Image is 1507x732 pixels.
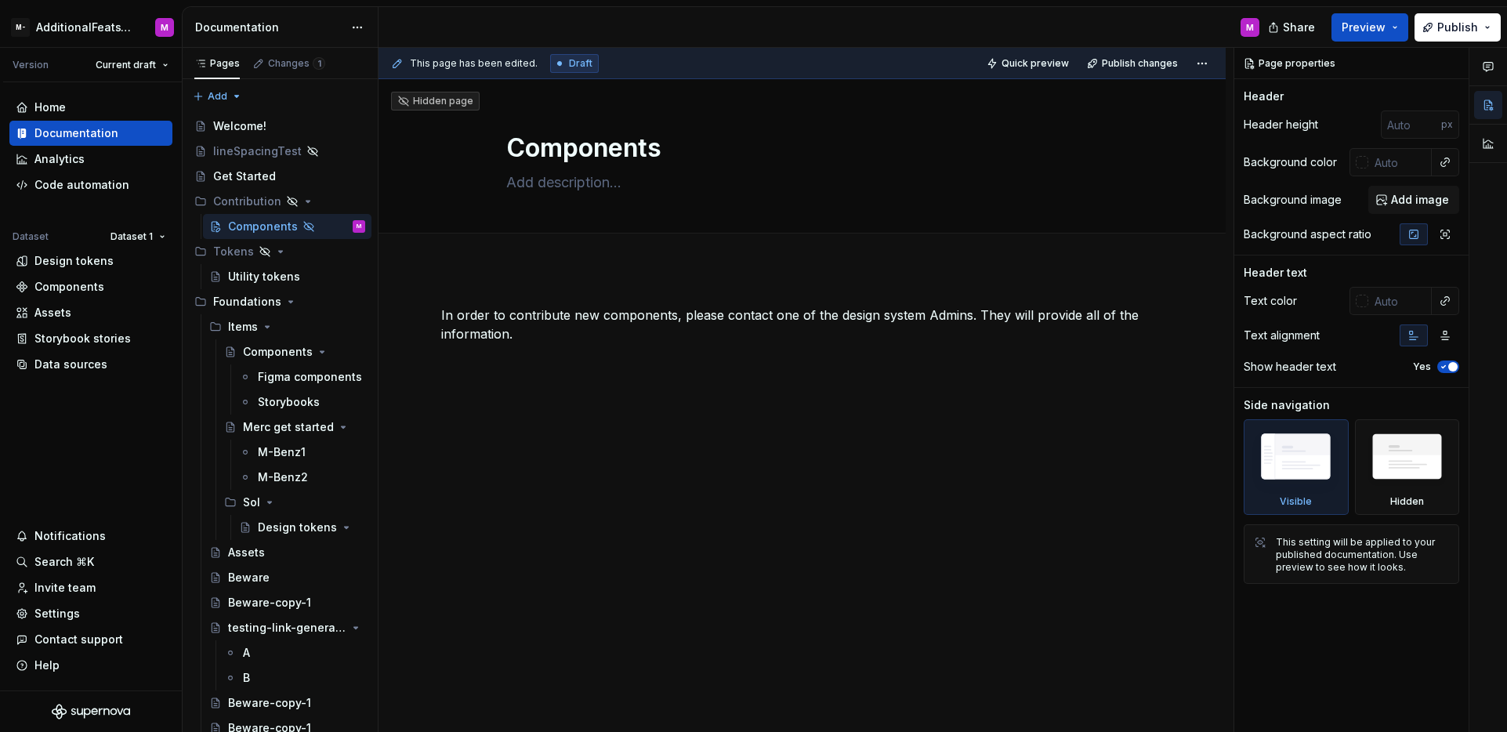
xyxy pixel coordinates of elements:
div: AdditionalFeatsTest [36,20,136,35]
a: testing-link-generation [203,615,371,640]
div: Background image [1244,192,1342,208]
div: Header height [1244,117,1318,132]
div: Sol [218,490,371,515]
span: Quick preview [1002,57,1069,70]
div: Components [243,344,313,360]
div: Foundations [213,294,281,310]
a: Code automation [9,172,172,197]
div: M-Benz2 [258,469,308,485]
div: Side navigation [1244,397,1330,413]
div: lineSpacingTest [213,143,302,159]
div: Header text [1244,265,1307,281]
a: Merc get started [218,415,371,440]
div: Get Started [213,169,276,184]
div: Hidden [1355,419,1460,515]
a: Welcome! [188,114,371,139]
span: Current draft [96,59,156,71]
div: Analytics [34,151,85,167]
a: ComponentsM [203,214,371,239]
div: Invite team [34,580,96,596]
div: Visible [1280,495,1312,508]
div: Code automation [34,177,129,193]
div: Text alignment [1244,328,1320,343]
div: Show header text [1244,359,1336,375]
a: lineSpacingTest [188,139,371,164]
a: Beware-copy-1 [203,590,371,615]
div: Storybook stories [34,331,131,346]
button: Current draft [89,54,176,76]
button: Dataset 1 [103,226,172,248]
button: Publish [1415,13,1501,42]
div: Hidden [1390,495,1424,508]
a: Storybook stories [9,326,172,351]
div: Sol [243,495,260,510]
div: Components [228,219,298,234]
div: Assets [228,545,265,560]
div: Utility tokens [228,269,300,284]
div: testing-link-generation [228,620,346,636]
div: Help [34,658,60,673]
div: Foundations [188,289,371,314]
a: Figma components [233,364,371,390]
a: B [218,665,371,690]
button: Contact support [9,627,172,652]
div: Design tokens [34,253,114,269]
div: M- [11,18,30,37]
span: Add [208,90,227,103]
button: M-AdditionalFeatsTestM [3,10,179,44]
a: Components [9,274,172,299]
div: M [161,21,168,34]
a: Documentation [9,121,172,146]
div: Components [34,279,104,295]
a: M-Benz2 [233,465,371,490]
svg: Supernova Logo [52,704,130,719]
div: Contribution [188,189,371,214]
div: Beware [228,570,270,585]
div: Text color [1244,293,1297,309]
label: Yes [1413,361,1431,373]
span: Share [1283,20,1315,35]
div: Design tokens [233,515,371,540]
button: Add image [1368,186,1459,214]
span: Publish [1437,20,1478,35]
div: Background color [1244,154,1337,170]
div: Assets [34,305,71,321]
textarea: Components [503,129,1096,167]
a: Analytics [9,147,172,172]
div: Dataset [13,230,49,243]
div: Changes [268,57,325,70]
a: A [218,640,371,665]
div: Tokens [213,244,254,259]
div: Contact support [34,632,123,647]
div: Pages [194,57,240,70]
p: In order to contribute new components, please contact one of the design system Admins. They will ... [441,306,1163,343]
div: M [1246,21,1254,34]
span: Preview [1342,20,1386,35]
div: Hidden page [397,95,473,107]
div: Data sources [34,357,107,372]
div: Items [228,319,258,335]
a: Design tokens [9,248,172,274]
a: Assets [203,540,371,565]
div: Storybooks [258,394,320,410]
div: Merc get started [243,419,334,435]
div: This setting will be applied to your published documentation. Use preview to see how it looks. [1276,536,1449,574]
div: Tokens [188,239,371,264]
a: Data sources [9,352,172,377]
button: Notifications [9,524,172,549]
a: Home [9,95,172,120]
a: Invite team [9,575,172,600]
div: Settings [34,606,80,621]
button: Quick preview [982,53,1076,74]
div: Figma components [258,369,362,385]
a: Assets [9,300,172,325]
a: Storybooks [233,390,371,415]
div: Items [203,314,371,339]
span: Add image [1391,192,1449,208]
div: Welcome! [213,118,266,134]
span: Publish changes [1102,57,1178,70]
a: Settings [9,601,172,626]
div: M-Benz1 [258,444,306,460]
div: Header [1244,89,1284,104]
